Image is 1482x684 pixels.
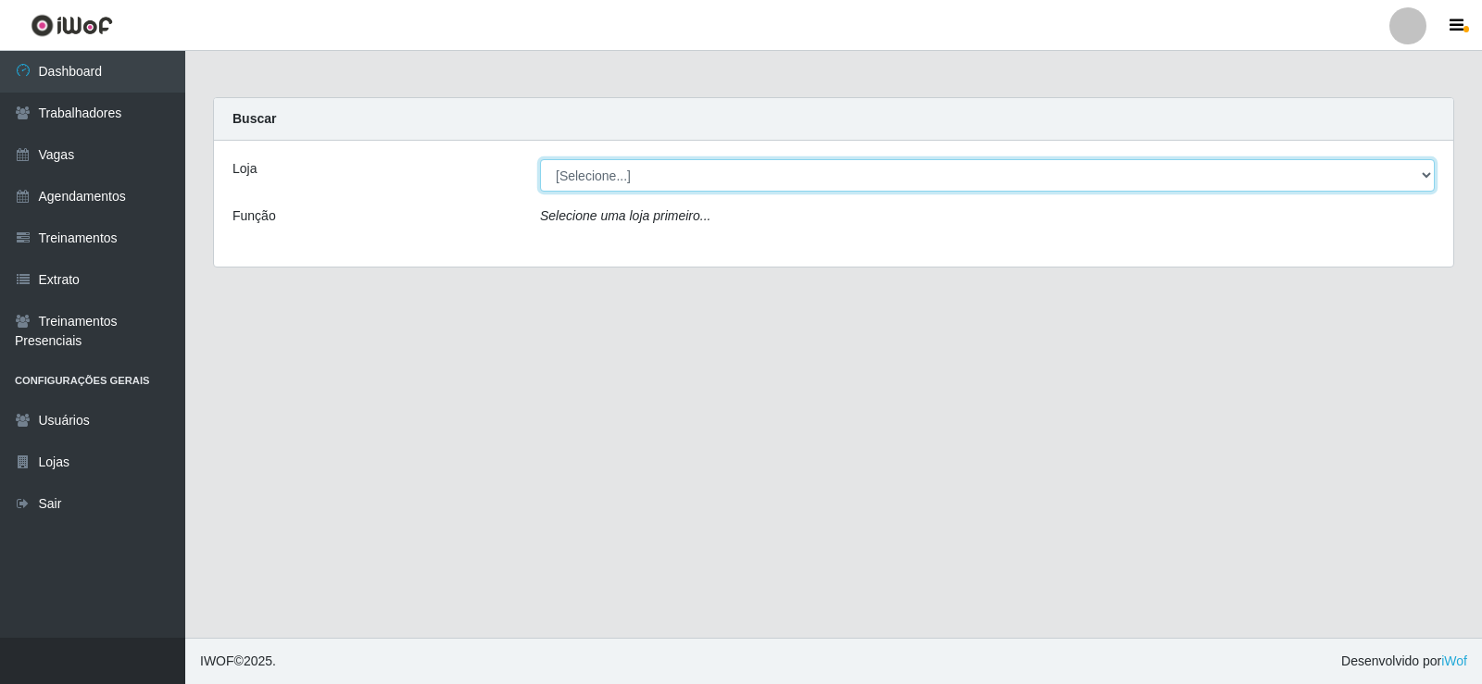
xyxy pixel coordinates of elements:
[200,652,276,671] span: © 2025 .
[200,653,234,668] span: IWOF
[31,14,113,37] img: CoreUI Logo
[232,159,257,179] label: Loja
[232,111,276,126] strong: Buscar
[540,208,710,223] i: Selecione uma loja primeiro...
[1441,653,1467,668] a: iWof
[1341,652,1467,671] span: Desenvolvido por
[232,206,276,226] label: Função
